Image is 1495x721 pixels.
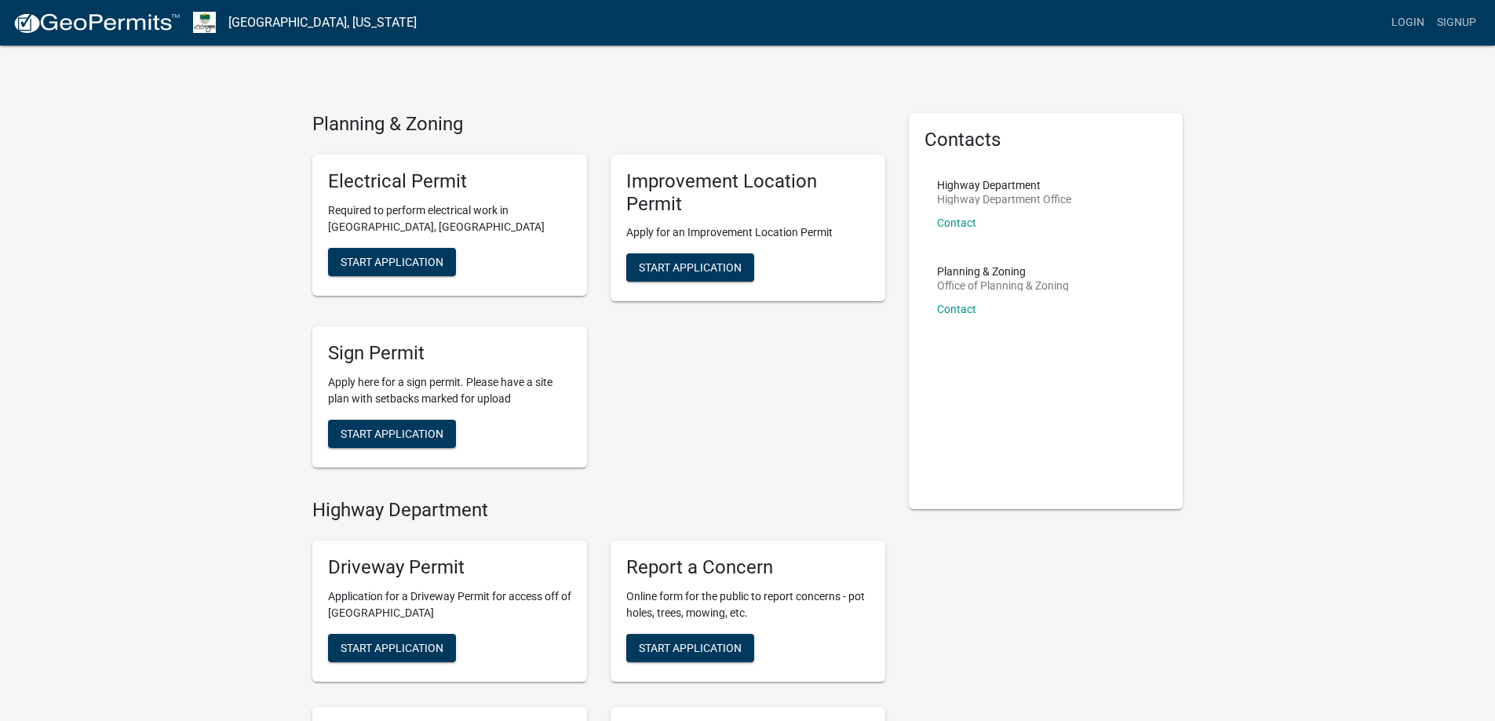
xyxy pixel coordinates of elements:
[937,280,1069,291] p: Office of Planning & Zoning
[328,170,571,193] h5: Electrical Permit
[937,266,1069,277] p: Planning & Zoning
[328,248,456,276] button: Start Application
[937,194,1071,205] p: Highway Department Office
[626,224,870,241] p: Apply for an Improvement Location Permit
[626,588,870,621] p: Online form for the public to report concerns - pot holes, trees, mowing, etc.
[328,420,456,448] button: Start Application
[937,303,976,315] a: Contact
[626,556,870,579] h5: Report a Concern
[328,556,571,579] h5: Driveway Permit
[639,641,742,654] span: Start Application
[341,428,443,440] span: Start Application
[328,588,571,621] p: Application for a Driveway Permit for access off of [GEOGRAPHIC_DATA]
[1431,8,1482,38] a: Signup
[924,129,1168,151] h5: Contacts
[626,253,754,282] button: Start Application
[312,499,885,522] h4: Highway Department
[626,634,754,662] button: Start Application
[626,170,870,216] h5: Improvement Location Permit
[312,113,885,136] h4: Planning & Zoning
[937,180,1071,191] p: Highway Department
[228,9,417,36] a: [GEOGRAPHIC_DATA], [US_STATE]
[639,261,742,274] span: Start Application
[341,255,443,268] span: Start Application
[1385,8,1431,38] a: Login
[937,217,976,229] a: Contact
[328,374,571,407] p: Apply here for a sign permit. Please have a site plan with setbacks marked for upload
[328,634,456,662] button: Start Application
[341,641,443,654] span: Start Application
[328,202,571,235] p: Required to perform electrical work in [GEOGRAPHIC_DATA], [GEOGRAPHIC_DATA]
[193,12,216,33] img: Morgan County, Indiana
[328,342,571,365] h5: Sign Permit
